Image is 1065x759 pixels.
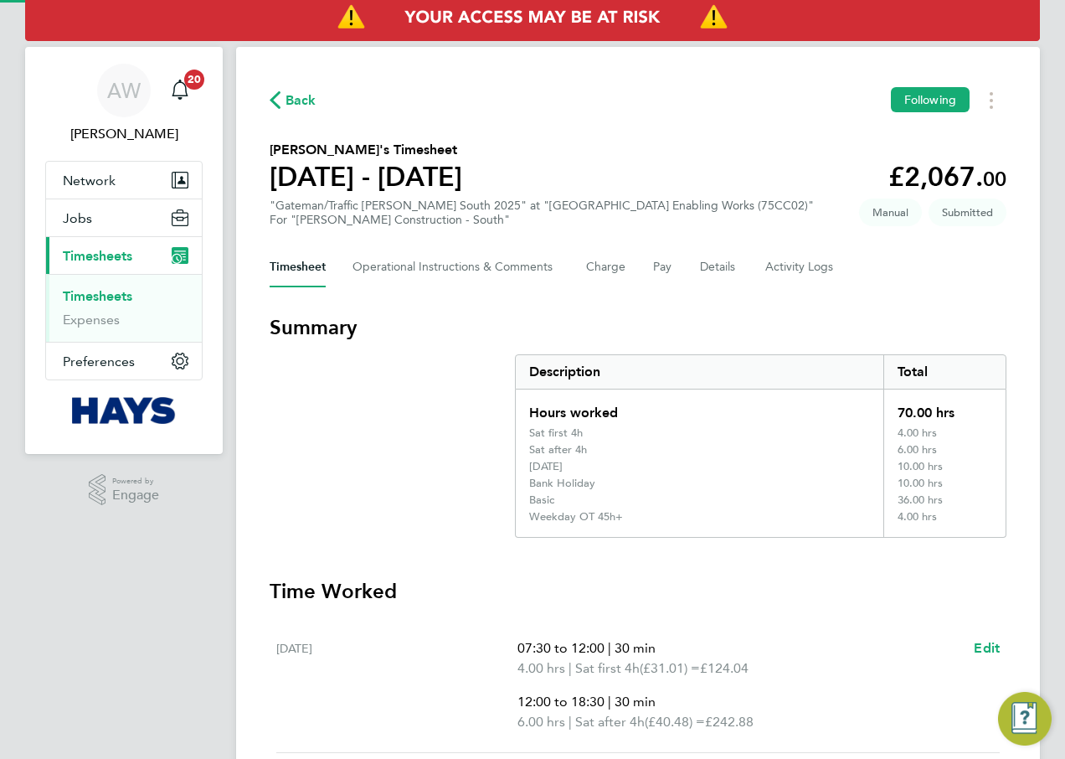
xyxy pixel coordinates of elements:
span: 4.00 hrs [517,660,565,676]
button: Timesheets Menu [976,87,1006,113]
div: Basic [529,493,554,507]
button: Timesheet [270,247,326,287]
span: Powered by [112,474,159,488]
span: | [608,640,611,656]
a: Expenses [63,312,120,328]
span: 30 min [615,640,656,656]
span: | [569,714,572,730]
div: Sat after 4h [529,443,587,457]
span: £242.88 [705,714,754,730]
span: Timesheets [63,248,132,264]
div: Bank Holiday [529,477,595,490]
span: Engage [112,488,159,503]
span: | [569,660,572,676]
span: 20 [184,70,204,90]
button: Back [270,90,316,111]
nav: Main navigation [25,47,223,454]
span: AW [107,80,141,101]
div: 4.00 hrs [883,510,1006,537]
div: Weekday OT 45h+ [529,510,623,524]
a: Timesheets [63,288,132,304]
span: 07:30 to 12:00 [517,640,605,656]
button: Operational Instructions & Comments [352,247,559,287]
span: Sat first 4h [575,658,640,679]
button: Network [46,162,202,199]
span: This timesheet is Submitted. [929,199,1006,226]
div: 10.00 hrs [883,477,1006,493]
button: Activity Logs [765,247,836,287]
div: 4.00 hrs [883,426,1006,443]
app-decimal: £2,067. [888,161,1006,193]
button: Pay [653,247,673,287]
a: AW[PERSON_NAME] [45,64,203,144]
span: 00 [983,167,1006,191]
a: 20 [163,64,197,117]
a: Go to home page [45,397,203,424]
div: Hours worked [516,390,883,426]
a: Powered byEngage [89,474,160,506]
div: "Gateman/Traffic [PERSON_NAME] South 2025" at "[GEOGRAPHIC_DATA] Enabling Works (75CC02)" [270,199,814,227]
span: 30 min [615,694,656,710]
button: Engage Resource Center [998,692,1052,746]
span: Edit [974,640,1000,656]
h2: [PERSON_NAME]'s Timesheet [270,140,462,160]
span: £124.04 [700,660,749,676]
span: | [608,694,611,710]
div: Sat first 4h [529,426,583,440]
a: Edit [974,638,1000,658]
span: Following [904,92,956,107]
img: hays-logo-retina.png [72,397,177,424]
span: 12:00 to 18:30 [517,694,605,710]
span: (£40.48) = [645,714,705,730]
button: Details [700,247,738,287]
div: 10.00 hrs [883,460,1006,477]
div: Summary [515,354,1006,538]
h3: Summary [270,314,1006,341]
div: [DATE] [529,460,563,473]
button: Timesheets [46,237,202,274]
div: 70.00 hrs [883,390,1006,426]
h1: [DATE] - [DATE] [270,160,462,194]
button: Preferences [46,343,202,379]
div: Description [516,355,883,389]
div: 6.00 hrs [883,443,1006,460]
button: Following [891,87,970,112]
span: Back [286,90,316,111]
span: Alan Watts [45,124,203,144]
div: [DATE] [276,638,517,732]
span: Sat after 4h [575,712,645,732]
span: 6.00 hrs [517,714,565,730]
div: 36.00 hrs [883,493,1006,510]
button: Jobs [46,199,202,236]
div: For "[PERSON_NAME] Construction - South" [270,213,814,227]
span: Preferences [63,354,135,369]
span: Jobs [63,210,92,226]
span: Network [63,173,116,188]
div: Timesheets [46,274,202,342]
button: Charge [586,247,626,287]
span: (£31.01) = [640,660,700,676]
div: Total [883,355,1006,389]
span: This timesheet was manually created. [859,199,922,226]
h3: Time Worked [270,578,1006,605]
